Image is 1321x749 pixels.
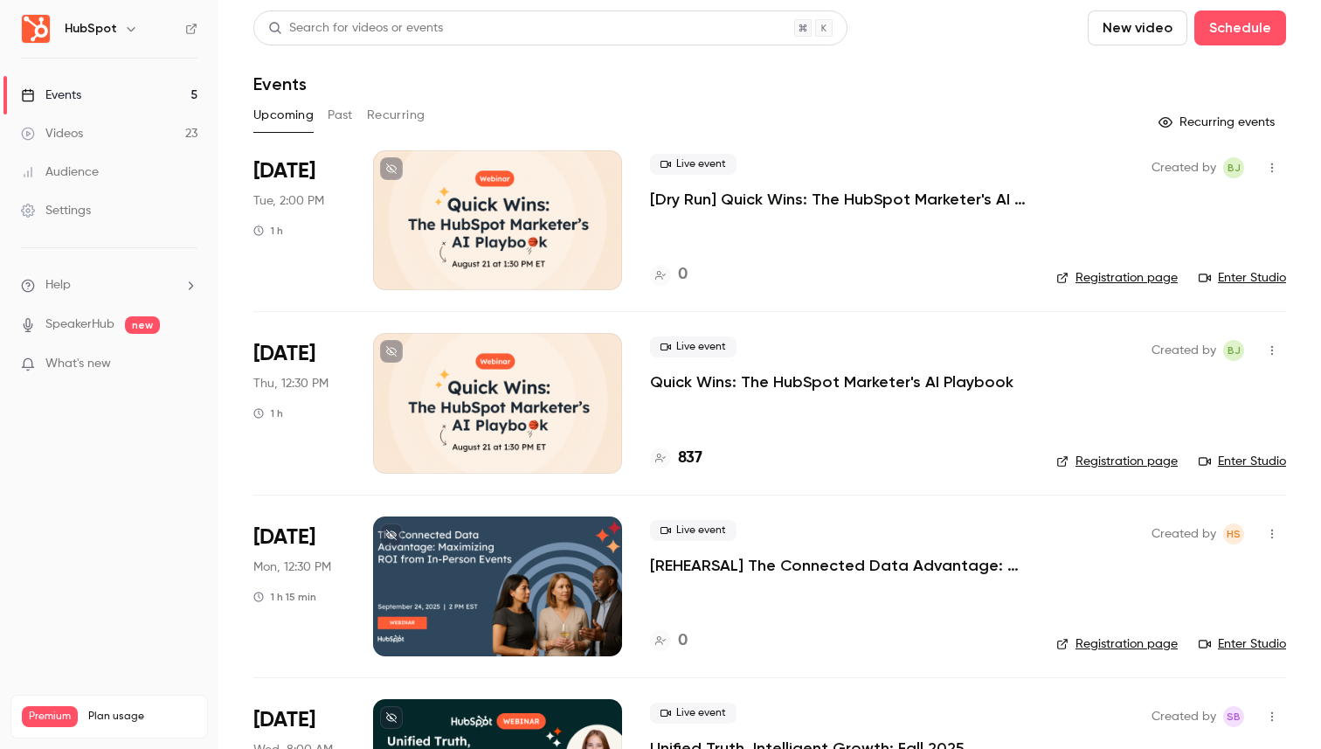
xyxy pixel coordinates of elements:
[1199,269,1286,287] a: Enter Studio
[21,87,81,104] div: Events
[22,15,50,43] img: HubSpot
[650,629,688,653] a: 0
[1152,706,1216,727] span: Created by
[650,555,1028,576] a: [REHEARSAL] The Connected Data Advantage: Maximizing ROI from In-Person Events
[1194,10,1286,45] button: Schedule
[1199,635,1286,653] a: Enter Studio
[1056,453,1178,470] a: Registration page
[45,276,71,295] span: Help
[1223,706,1244,727] span: Sharan Bansal
[1223,524,1244,544] span: Heather Smyth
[253,150,345,290] div: Aug 19 Tue, 2:00 PM (America/Chicago)
[253,73,307,94] h1: Events
[125,316,160,334] span: new
[650,447,702,470] a: 837
[253,192,324,210] span: Tue, 2:00 PM
[21,202,91,219] div: Settings
[253,157,315,185] span: [DATE]
[253,224,283,238] div: 1 h
[253,590,316,604] div: 1 h 15 min
[21,163,99,181] div: Audience
[1152,340,1216,361] span: Created by
[1227,706,1241,727] span: SB
[650,189,1028,210] a: [Dry Run] Quick Wins: The HubSpot Marketer's AI Playbook
[21,125,83,142] div: Videos
[1056,269,1178,287] a: Registration page
[650,154,737,175] span: Live event
[1151,108,1286,136] button: Recurring events
[253,333,345,473] div: Aug 21 Thu, 12:30 PM (America/Chicago)
[45,355,111,373] span: What's new
[88,710,197,724] span: Plan usage
[45,316,114,334] a: SpeakerHub
[650,703,737,724] span: Live event
[1152,157,1216,178] span: Created by
[1152,524,1216,544] span: Created by
[1223,340,1244,361] span: Bailey Jarriel
[650,336,737,357] span: Live event
[253,558,331,576] span: Mon, 12:30 PM
[678,263,688,287] h4: 0
[176,357,197,372] iframe: Noticeable Trigger
[1088,10,1187,45] button: New video
[678,447,702,470] h4: 837
[1056,635,1178,653] a: Registration page
[1228,157,1241,178] span: BJ
[1227,524,1241,544] span: HS
[21,276,197,295] li: help-dropdown-opener
[367,101,425,129] button: Recurring
[650,263,688,287] a: 0
[22,706,78,727] span: Premium
[253,517,345,656] div: Sep 15 Mon, 11:30 AM (America/Denver)
[253,375,329,392] span: Thu, 12:30 PM
[65,20,117,38] h6: HubSpot
[650,520,737,541] span: Live event
[253,524,315,551] span: [DATE]
[253,706,315,734] span: [DATE]
[650,371,1013,392] a: Quick Wins: The HubSpot Marketer's AI Playbook
[253,101,314,129] button: Upcoming
[328,101,353,129] button: Past
[253,340,315,368] span: [DATE]
[253,406,283,420] div: 1 h
[1228,340,1241,361] span: BJ
[1223,157,1244,178] span: Bailey Jarriel
[1199,453,1286,470] a: Enter Studio
[678,629,688,653] h4: 0
[268,19,443,38] div: Search for videos or events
